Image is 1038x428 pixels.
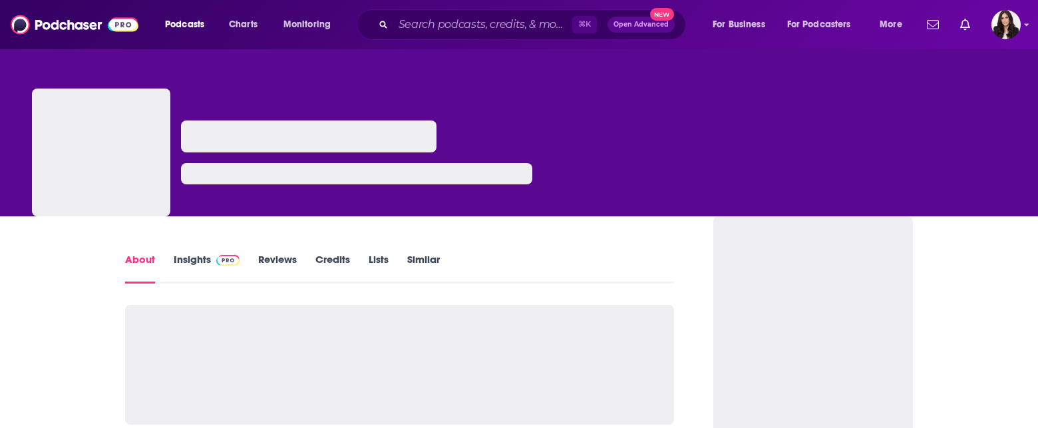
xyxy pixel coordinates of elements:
button: open menu [870,14,919,35]
span: Podcasts [165,15,204,34]
button: Show profile menu [991,10,1021,39]
a: Charts [220,14,265,35]
div: Search podcasts, credits, & more... [369,9,699,40]
a: Reviews [258,253,297,284]
button: Open AdvancedNew [607,17,675,33]
span: Open Advanced [613,21,669,28]
a: Similar [407,253,440,284]
button: open menu [156,14,222,35]
a: Lists [369,253,389,284]
span: Charts [229,15,258,34]
span: Logged in as RebeccaShapiro [991,10,1021,39]
span: ⌘ K [572,16,597,33]
span: For Podcasters [787,15,851,34]
input: Search podcasts, credits, & more... [393,14,572,35]
img: Podchaser Pro [216,255,240,266]
a: InsightsPodchaser Pro [174,253,240,284]
span: New [650,8,674,21]
span: Monitoring [283,15,331,34]
img: User Profile [991,10,1021,39]
button: open menu [703,14,782,35]
button: open menu [778,14,870,35]
a: About [125,253,155,284]
a: Show notifications dropdown [922,13,944,36]
img: Podchaser - Follow, Share and Rate Podcasts [11,12,138,37]
span: More [880,15,902,34]
button: open menu [274,14,348,35]
a: Show notifications dropdown [955,13,975,36]
a: Credits [315,253,350,284]
span: For Business [713,15,765,34]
